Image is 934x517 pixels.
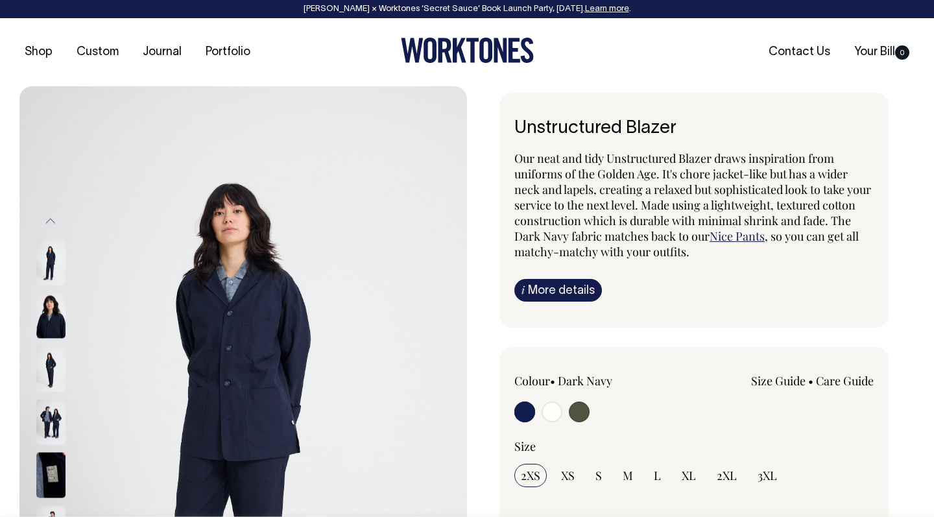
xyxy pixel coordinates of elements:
[36,346,66,392] img: dark-navy
[514,464,547,487] input: 2XS
[717,468,737,483] span: 2XL
[36,453,66,498] img: dark-navy
[751,464,784,487] input: 3XL
[758,468,777,483] span: 3XL
[623,468,633,483] span: M
[675,464,702,487] input: XL
[19,42,58,63] a: Shop
[514,150,871,244] span: Our neat and tidy Unstructured Blazer draws inspiration from uniforms of the Golden Age. It's cho...
[647,464,667,487] input: L
[514,119,874,139] h1: Unstructured Blazer
[521,468,540,483] span: 2XS
[595,468,602,483] span: S
[41,207,60,236] button: Previous
[561,468,575,483] span: XS
[521,283,525,296] span: i
[36,240,66,285] img: dark-navy
[13,5,921,14] div: [PERSON_NAME] × Worktones ‘Secret Sauce’ Book Launch Party, [DATE]. .
[558,373,612,389] label: Dark Navy
[710,464,743,487] input: 2XL
[808,373,813,389] span: •
[589,464,608,487] input: S
[585,5,629,13] a: Learn more
[849,42,915,63] a: Your Bill0
[763,42,835,63] a: Contact Us
[200,42,256,63] a: Portfolio
[514,373,658,389] div: Colour
[710,228,765,244] a: Nice Pants
[514,279,602,302] a: iMore details
[682,468,696,483] span: XL
[71,42,124,63] a: Custom
[514,439,874,454] div: Size
[550,373,555,389] span: •
[616,464,640,487] input: M
[816,373,874,389] a: Care Guide
[895,45,909,60] span: 0
[138,42,187,63] a: Journal
[36,400,66,445] img: dark-navy
[555,464,581,487] input: XS
[654,468,661,483] span: L
[751,373,806,389] a: Size Guide
[514,228,859,259] span: , so you can get all matchy-matchy with your outfits.
[36,293,66,339] img: dark-navy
